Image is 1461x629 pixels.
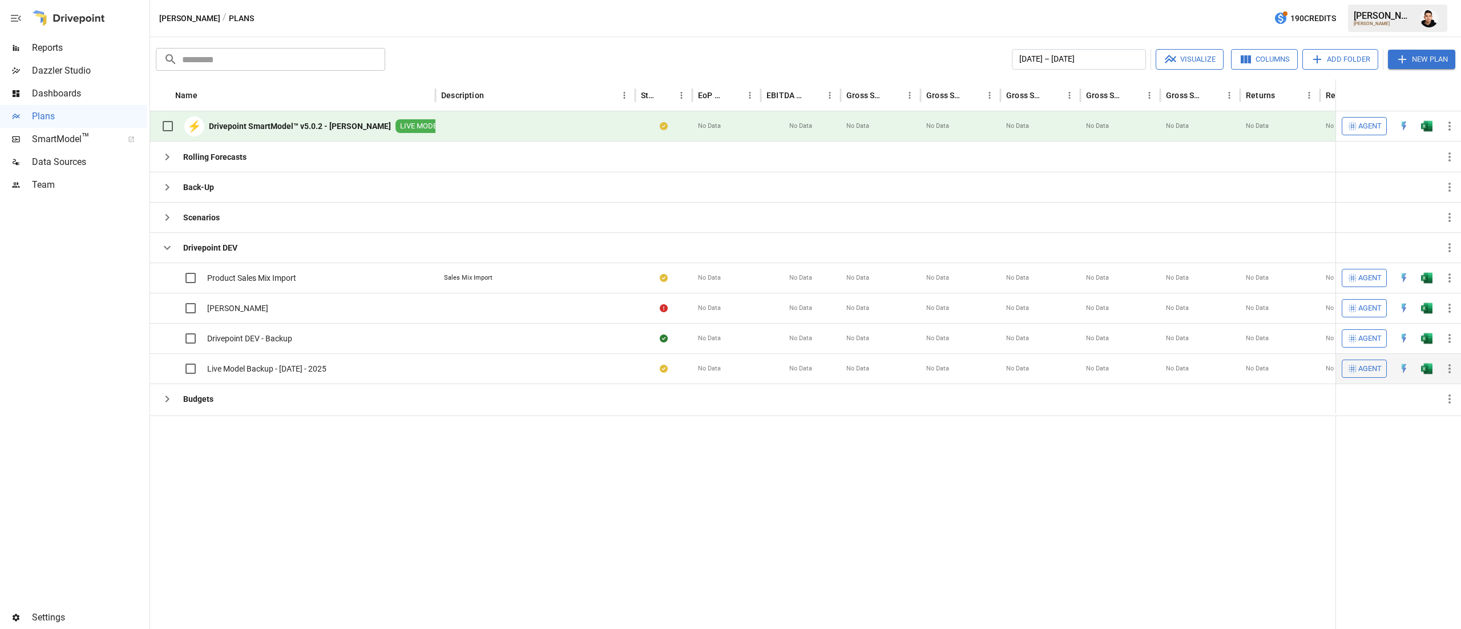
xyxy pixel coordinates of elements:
[1358,302,1382,315] span: Agent
[1086,364,1109,373] span: No Data
[1012,49,1146,70] button: [DATE] – [DATE]
[1086,304,1109,313] span: No Data
[1354,21,1413,26] div: [PERSON_NAME]
[1006,304,1029,313] span: No Data
[766,91,805,100] div: EBITDA Margin
[926,273,949,283] span: No Data
[1246,273,1269,283] span: No Data
[846,334,869,343] span: No Data
[1445,87,1461,103] button: Sort
[1398,363,1410,374] img: quick-edit-flash.b8aec18c.svg
[207,363,326,374] span: Live Model Backup - [DATE] - 2025
[822,87,838,103] button: EBITDA Margin column menu
[183,182,214,193] b: Back-Up
[1086,334,1109,343] span: No Data
[1420,9,1438,27] div: Francisco Sanchez
[207,303,268,314] span: [PERSON_NAME]
[982,87,998,103] button: Gross Sales: DTC Online column menu
[223,11,227,26] div: /
[1398,272,1410,284] img: quick-edit-flash.b8aec18c.svg
[1302,49,1378,70] button: Add Folder
[1326,304,1349,313] span: No Data
[1246,334,1269,343] span: No Data
[1398,303,1410,314] div: Open in Quick Edit
[698,122,721,131] span: No Data
[207,333,292,344] span: Drivepoint DEV - Backup
[1006,273,1029,283] span: No Data
[789,122,812,131] span: No Data
[1166,91,1204,100] div: Gross Sales: Retail
[673,87,689,103] button: Status column menu
[184,116,204,136] div: ⚡
[1221,87,1237,103] button: Gross Sales: Retail column menu
[698,273,721,283] span: No Data
[32,611,147,624] span: Settings
[32,110,147,123] span: Plans
[1326,273,1349,283] span: No Data
[846,364,869,373] span: No Data
[660,272,668,284] div: Your plan has changes in Excel that are not reflected in the Drivepoint Data Warehouse, select "S...
[1062,87,1077,103] button: Gross Sales: Marketplace column menu
[1269,8,1341,29] button: 190Credits
[698,91,725,100] div: EoP Cash
[1358,272,1382,285] span: Agent
[159,11,220,26] button: [PERSON_NAME]
[1398,333,1410,344] img: quick-edit-flash.b8aec18c.svg
[660,363,668,374] div: Your plan has changes in Excel that are not reflected in the Drivepoint Data Warehouse, select "S...
[1342,269,1387,287] button: Agent
[183,242,237,253] b: Drivepoint DEV
[1006,334,1029,343] span: No Data
[698,304,721,313] span: No Data
[1358,120,1382,133] span: Agent
[1006,364,1029,373] span: No Data
[32,41,147,55] span: Reports
[926,334,949,343] span: No Data
[806,87,822,103] button: Sort
[789,334,812,343] span: No Data
[1086,122,1109,131] span: No Data
[32,155,147,169] span: Data Sources
[1398,363,1410,374] div: Open in Quick Edit
[1398,303,1410,314] img: quick-edit-flash.b8aec18c.svg
[1166,122,1189,131] span: No Data
[207,272,296,284] span: Product Sales Mix Import
[1358,362,1382,376] span: Agent
[1421,272,1432,284] div: Open in Excel
[32,64,147,78] span: Dazzler Studio
[1246,364,1269,373] span: No Data
[1166,334,1189,343] span: No Data
[926,91,964,100] div: Gross Sales: DTC Online
[485,87,501,103] button: Sort
[441,91,484,100] div: Description
[175,91,197,100] div: Name
[1421,303,1432,314] img: g5qfjXmAAAAABJRU5ErkJggg==
[846,122,869,131] span: No Data
[1006,122,1029,131] span: No Data
[1388,50,1455,69] button: New Plan
[641,91,656,100] div: Status
[1421,120,1432,132] div: Open in Excel
[846,91,885,100] div: Gross Sales
[1290,11,1336,26] span: 190 Credits
[1413,2,1445,34] button: Francisco Sanchez
[926,364,949,373] span: No Data
[1166,304,1189,313] span: No Data
[698,364,721,373] span: No Data
[926,122,949,131] span: No Data
[846,273,869,283] span: No Data
[209,120,391,132] b: Drivepoint SmartModel™ v5.0.2 - [PERSON_NAME]
[902,87,918,103] button: Gross Sales column menu
[657,87,673,103] button: Sort
[660,303,668,314] div: Error during sync.
[1342,299,1387,317] button: Agent
[789,273,812,283] span: No Data
[183,212,220,223] b: Scenarios
[1156,49,1224,70] button: Visualize
[1398,333,1410,344] div: Open in Quick Edit
[1421,363,1432,374] div: Open in Excel
[1246,122,1269,131] span: No Data
[32,132,115,146] span: SmartModel
[616,87,632,103] button: Description column menu
[1342,329,1387,348] button: Agent
[1421,333,1432,344] div: Open in Excel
